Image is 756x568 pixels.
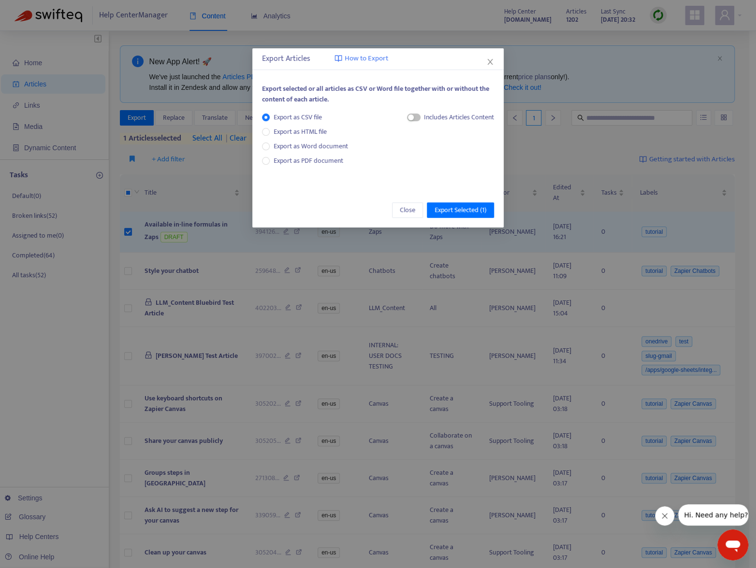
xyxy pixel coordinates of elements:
[270,141,352,152] span: Export as Word document
[392,202,423,218] button: Close
[270,112,326,123] span: Export as CSV file
[334,55,342,62] img: image-link
[424,112,494,123] div: Includes Articles Content
[655,506,674,525] iframe: Close message
[435,205,486,215] span: Export Selected ( 1 )
[262,83,489,105] span: Export selected or all articles as CSV or Word file together with or without the content of each ...
[262,53,494,65] div: Export Articles
[270,127,331,137] span: Export as HTML file
[400,205,415,215] span: Close
[274,155,343,166] span: Export as PDF document
[485,57,495,67] button: Close
[717,529,748,560] iframe: Button to launch messaging window
[486,58,494,66] span: close
[334,53,388,64] a: How to Export
[678,504,748,525] iframe: Message from company
[427,202,494,218] button: Export Selected (1)
[345,53,388,64] span: How to Export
